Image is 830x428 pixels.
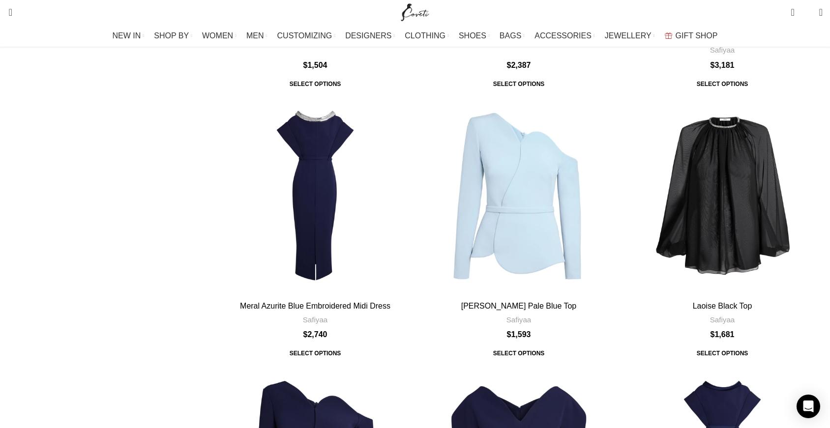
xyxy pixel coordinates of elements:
[2,26,828,46] div: Main navigation
[461,302,576,310] a: [PERSON_NAME] Pale Blue Top
[202,31,233,40] span: WOMEN
[215,96,415,296] a: Meral Azurite Blue Embroidered Midi Dress
[277,26,336,46] a: CUSTOMIZING
[711,61,735,69] bdi: 3,181
[283,344,348,362] a: Select options for “Meral Azurite Blue Embroidered Midi Dress”
[690,75,755,93] a: Select options for “Luce Azurite Blue Long Dress With Embroidered Belt”
[399,7,432,16] a: Site logo
[405,31,445,40] span: CLOTHING
[711,330,715,339] span: $
[506,314,532,325] a: Safiyaa
[802,2,812,22] div: My Wishlist
[711,61,715,69] span: $
[534,31,592,40] span: ACCESSORIES
[690,75,755,93] span: Select options
[2,2,12,22] a: Search
[500,26,525,46] a: BAGS
[486,75,552,93] span: Select options
[507,61,531,69] bdi: 2,387
[154,26,192,46] a: SHOP BY
[507,330,531,339] bdi: 1,593
[690,344,755,362] a: Select options for “Laoise Black Top”
[283,344,348,362] span: Select options
[786,2,799,22] a: 2
[303,61,308,69] span: $
[345,26,395,46] a: DESIGNERS
[486,344,552,362] span: Select options
[711,330,735,339] bdi: 1,681
[693,302,752,310] a: Laoise Black Top
[507,330,511,339] span: $
[507,61,511,69] span: $
[277,31,332,40] span: CUSTOMIZING
[240,302,390,310] a: Meral Azurite Blue Embroidered Midi Dress
[154,31,189,40] span: SHOP BY
[303,330,327,339] bdi: 2,740
[710,314,735,325] a: Safiyaa
[303,314,328,325] a: Safiyaa
[605,26,655,46] a: JEWELLERY
[486,344,552,362] a: Select options for “Adil Pale Blue Top”
[534,26,595,46] a: ACCESSORIES
[665,32,672,39] img: GiftBag
[804,10,811,17] span: 0
[665,26,718,46] a: GIFT SHOP
[113,31,141,40] span: NEW IN
[418,96,619,296] a: Adil Pale Blue Top
[345,31,391,40] span: DESIGNERS
[605,31,652,40] span: JEWELLERY
[486,75,552,93] a: Select options for “Lacin Pale Blue Short Dress”
[676,31,718,40] span: GIFT SHOP
[797,395,820,418] div: Open Intercom Messenger
[690,344,755,362] span: Select options
[246,26,267,46] a: MEN
[283,75,348,93] a: Select options for “Finty Azurite Blue Top”
[283,75,348,93] span: Select options
[622,96,823,296] a: Laoise Black Top
[500,31,521,40] span: BAGS
[113,26,145,46] a: NEW IN
[246,31,264,40] span: MEN
[405,26,449,46] a: CLOTHING
[303,330,308,339] span: $
[710,45,735,55] a: Safiyaa
[792,5,799,12] span: 2
[202,26,237,46] a: WOMEN
[459,31,486,40] span: SHOES
[303,61,327,69] bdi: 1,504
[459,26,490,46] a: SHOES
